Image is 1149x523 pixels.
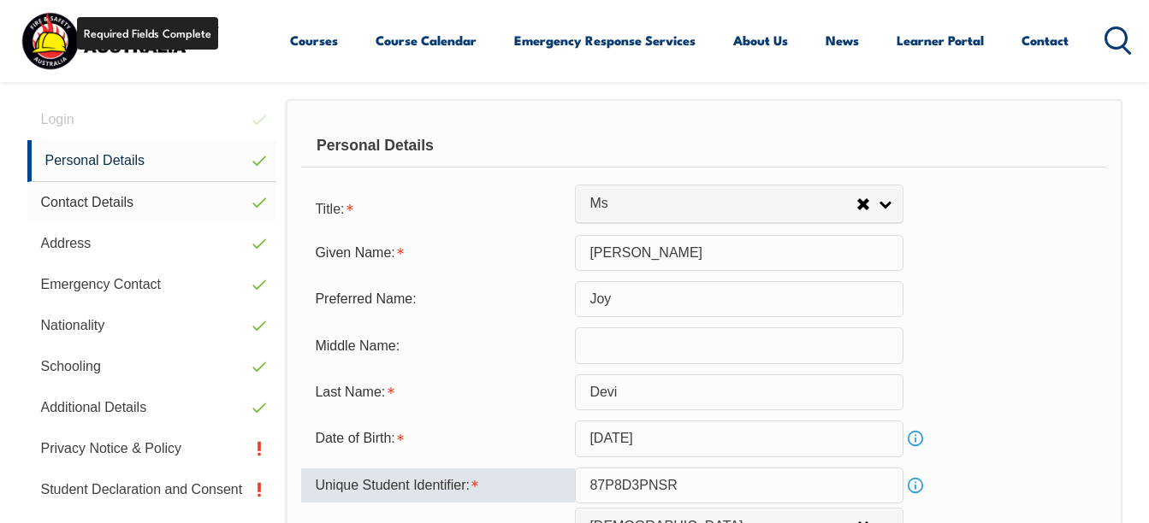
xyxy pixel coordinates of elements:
a: Emergency Response Services [514,20,696,61]
input: 10 Characters no 1, 0, O or I [575,467,903,503]
div: Unique Student Identifier is required. [301,468,575,502]
a: Contact Details [27,182,277,223]
div: Last Name is required. [301,376,575,408]
a: Personal Details [27,140,277,182]
div: Personal Details [301,125,1106,167]
span: Title: [315,202,344,216]
div: Middle Name: [301,329,575,361]
a: Privacy Notice & Policy [27,428,277,469]
a: Additional Details [27,387,277,428]
div: Given Name is required. [301,237,575,269]
a: Learner Portal [897,20,984,61]
input: Select Date... [575,420,903,456]
div: Date of Birth is required. [301,422,575,455]
a: Schooling [27,346,277,387]
a: News [826,20,859,61]
a: Nationality [27,305,277,346]
a: Info [903,426,927,450]
a: Student Declaration and Consent [27,469,277,510]
div: Preferred Name: [301,283,575,315]
a: Address [27,223,277,264]
a: Info [903,473,927,497]
a: Contact [1022,20,1069,61]
a: About Us [733,20,788,61]
span: Ms [589,195,856,213]
div: Title is required. [301,191,575,225]
a: Emergency Contact [27,264,277,305]
a: Courses [290,20,338,61]
a: Course Calendar [376,20,477,61]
